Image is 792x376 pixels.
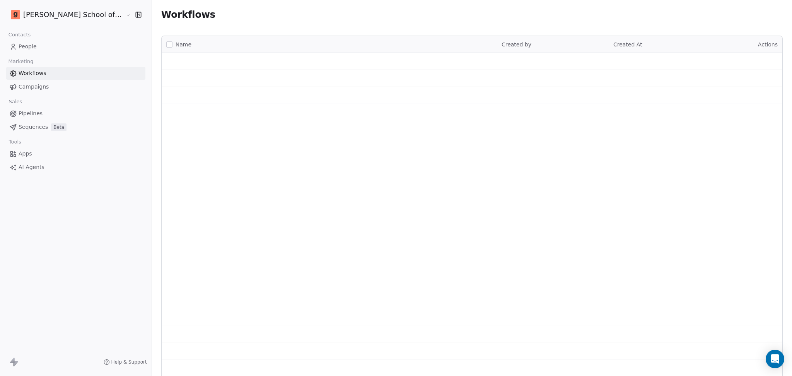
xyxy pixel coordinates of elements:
span: Campaigns [19,83,49,91]
span: Name [176,41,191,49]
span: Pipelines [19,109,43,118]
a: Workflows [6,67,145,80]
span: AI Agents [19,163,44,171]
span: Beta [51,123,67,131]
button: [PERSON_NAME] School of Finance LLP [9,8,120,21]
div: Open Intercom Messenger [766,350,784,368]
span: [PERSON_NAME] School of Finance LLP [23,10,124,20]
span: Sequences [19,123,48,131]
span: Created At [613,41,642,48]
span: Contacts [5,29,34,41]
a: Help & Support [104,359,147,365]
span: Workflows [161,9,215,20]
a: Apps [6,147,145,160]
a: SequencesBeta [6,121,145,133]
span: Workflows [19,69,46,77]
span: Created by [502,41,531,48]
span: Tools [5,136,24,148]
a: Pipelines [6,107,145,120]
img: Goela%20School%20Logos%20(4).png [11,10,20,19]
a: People [6,40,145,53]
span: People [19,43,37,51]
span: Sales [5,96,26,108]
a: AI Agents [6,161,145,174]
span: Marketing [5,56,37,67]
span: Apps [19,150,32,158]
a: Campaigns [6,80,145,93]
span: Help & Support [111,359,147,365]
span: Actions [758,41,778,48]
